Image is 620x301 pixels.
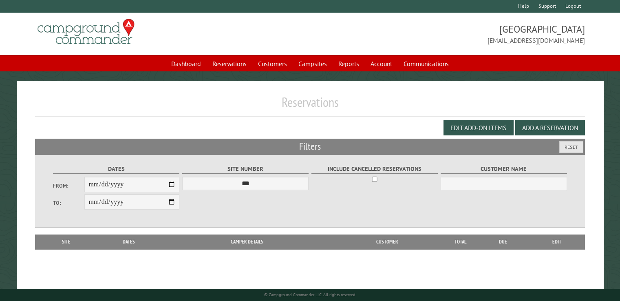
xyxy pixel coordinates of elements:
label: To: [53,199,85,207]
th: Due [477,235,529,249]
a: Communications [399,56,454,71]
th: Camper Details [164,235,330,249]
img: Campground Commander [35,16,137,48]
a: Dashboard [166,56,206,71]
th: Dates [93,235,164,249]
small: © Campground Commander LLC. All rights reserved. [264,292,356,297]
label: Site Number [182,164,309,174]
a: Reports [333,56,364,71]
label: Dates [53,164,180,174]
button: Add a Reservation [515,120,585,135]
button: Edit Add-on Items [443,120,514,135]
h1: Reservations [35,94,585,117]
a: Reservations [207,56,252,71]
th: Site [39,235,93,249]
label: Include Cancelled Reservations [311,164,438,174]
a: Customers [253,56,292,71]
th: Customer [330,235,444,249]
label: Customer Name [441,164,567,174]
a: Campsites [293,56,332,71]
label: From: [53,182,85,190]
a: Account [366,56,397,71]
button: Reset [559,141,583,153]
h2: Filters [35,139,585,154]
th: Total [444,235,477,249]
span: [GEOGRAPHIC_DATA] [EMAIL_ADDRESS][DOMAIN_NAME] [310,22,585,45]
th: Edit [529,235,585,249]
